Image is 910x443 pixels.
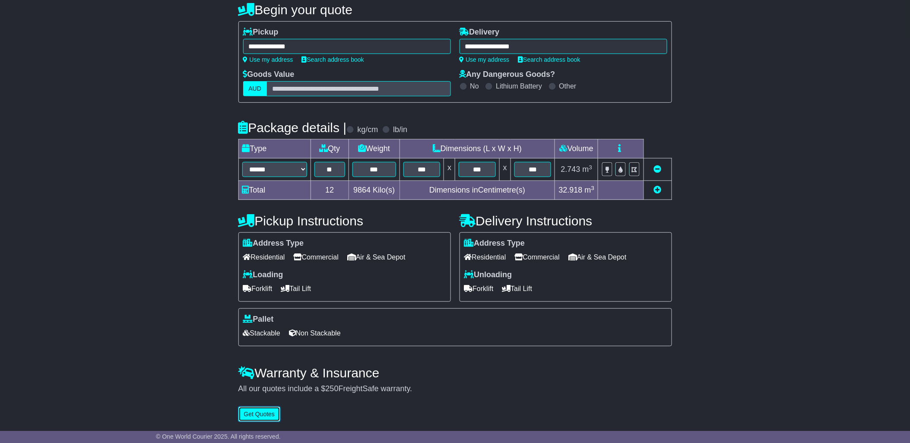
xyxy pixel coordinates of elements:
[591,185,595,191] sup: 3
[349,181,400,200] td: Kilo(s)
[238,214,451,228] h4: Pickup Instructions
[238,139,311,158] td: Type
[654,186,662,194] a: Add new item
[238,120,347,135] h4: Package details |
[496,82,542,90] label: Lithium Battery
[353,186,371,194] span: 9864
[243,270,283,280] label: Loading
[559,82,577,90] label: Other
[460,214,672,228] h4: Delivery Instructions
[464,239,525,248] label: Address Type
[470,82,479,90] label: No
[393,125,407,135] label: lb/in
[400,181,555,200] td: Dimensions in Centimetre(s)
[515,250,560,264] span: Commercial
[238,366,672,380] h4: Warranty & Insurance
[444,158,455,181] td: x
[589,164,593,171] sup: 3
[156,433,281,440] span: © One World Courier 2025. All rights reserved.
[561,165,580,174] span: 2.743
[326,384,339,393] span: 250
[243,282,273,295] span: Forklift
[555,139,598,158] td: Volume
[289,326,341,340] span: Non Stackable
[311,139,349,158] td: Qty
[243,56,293,63] a: Use my address
[243,250,285,264] span: Residential
[502,282,533,295] span: Tail Lift
[243,70,295,79] label: Goods Value
[243,28,279,37] label: Pickup
[460,56,510,63] a: Use my address
[281,282,311,295] span: Tail Lift
[460,28,500,37] label: Delivery
[311,181,349,200] td: 12
[349,139,400,158] td: Weight
[243,326,280,340] span: Stackable
[568,250,627,264] span: Air & Sea Depot
[654,165,662,174] a: Remove this item
[238,181,311,200] td: Total
[238,384,672,394] div: All our quotes include a $ FreightSafe warranty.
[400,139,555,158] td: Dimensions (L x W x H)
[464,282,494,295] span: Forklift
[585,186,595,194] span: m
[518,56,580,63] a: Search address book
[583,165,593,174] span: m
[294,250,339,264] span: Commercial
[464,250,506,264] span: Residential
[460,70,555,79] label: Any Dangerous Goods?
[243,81,267,96] label: AUD
[357,125,378,135] label: kg/cm
[238,407,281,422] button: Get Quotes
[302,56,364,63] a: Search address book
[243,315,274,324] label: Pallet
[243,239,304,248] label: Address Type
[347,250,406,264] span: Air & Sea Depot
[238,3,672,17] h4: Begin your quote
[464,270,512,280] label: Unloading
[559,186,583,194] span: 32.918
[499,158,510,181] td: x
